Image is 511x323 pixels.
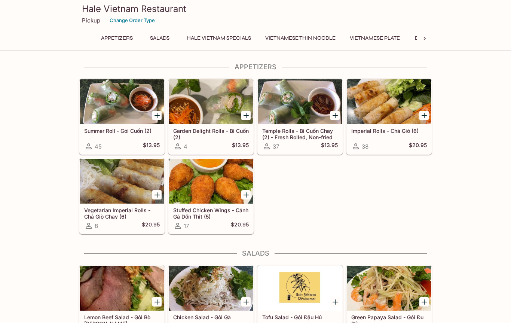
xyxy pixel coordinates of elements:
[97,33,137,43] button: Appetizers
[152,190,162,199] button: Add Vegetarian Imperial Rolls - Chả Giò Chay (6)
[410,33,444,43] button: Entrees
[262,128,338,140] h5: Temple Rolls - Bi Cuốn Chay (2) - Fresh Rolled, Non-fried
[346,79,432,155] a: Imperial Rolls - Chả Giò (6)38$20.95
[351,128,427,134] h5: Imperial Rolls - Chả Giò (6)
[79,79,165,155] a: Summer Roll - Gói Cuốn (2)45$13.95
[106,15,158,26] button: Change Order Type
[258,266,342,311] div: Tofu Salad - Gỏi Đậu Hủ
[347,79,431,124] div: Imperial Rolls - Chả Giò (6)
[257,79,343,155] a: Temple Rolls - Bi Cuốn Chay (2) - Fresh Rolled, Non-fried37$13.95
[231,221,249,230] h5: $20.95
[173,128,249,140] h5: Garden Delight Rolls - Bi Cuốn (2)
[95,222,98,229] span: 8
[82,3,429,15] h3: Hale Vietnam Restaurant
[79,158,165,234] a: Vegetarian Imperial Rolls - Chả Giò Chay (6)8$20.95
[241,111,251,120] button: Add Garden Delight Rolls - Bi Cuốn (2)
[330,297,340,307] button: Add Tofu Salad - Gỏi Đậu Hủ
[184,222,189,229] span: 17
[173,314,249,320] h5: Chicken Salad - Gỏi Gà
[183,33,255,43] button: Hale Vietnam Specials
[143,33,177,43] button: Salads
[79,63,432,71] h4: Appetizers
[168,79,254,155] a: Garden Delight Rolls - Bi Cuốn (2)4$13.95
[152,111,162,120] button: Add Summer Roll - Gói Cuốn (2)
[409,142,427,151] h5: $20.95
[347,266,431,311] div: Green Papaya Salad - Gỏi Đu Đủ
[169,79,253,124] div: Garden Delight Rolls - Bi Cuốn (2)
[80,79,164,124] div: Summer Roll - Gói Cuốn (2)
[80,266,164,311] div: Lemon Beef Salad - Gỏi Bò Tái Chanh
[241,190,251,199] button: Add Stuffed Chicken Wings - Cánh Gà Dồn Thịt (5)
[241,297,251,307] button: Add Chicken Salad - Gỏi Gà
[80,159,164,204] div: Vegetarian Imperial Rolls - Chả Giò Chay (6)
[261,33,340,43] button: Vietnamese Thin Noodle
[262,314,338,320] h5: Tofu Salad - Gỏi Đậu Hủ
[84,207,160,219] h5: Vegetarian Imperial Rolls - Chả Giò Chay (6)
[232,142,249,151] h5: $13.95
[95,143,102,150] span: 45
[143,142,160,151] h5: $13.95
[79,249,432,258] h4: Salads
[152,297,162,307] button: Add Lemon Beef Salad - Gỏi Bò Tái Chanh
[184,143,187,150] span: 4
[142,221,160,230] h5: $20.95
[346,33,404,43] button: Vietnamese Plate
[419,111,429,120] button: Add Imperial Rolls - Chả Giò (6)
[173,207,249,219] h5: Stuffed Chicken Wings - Cánh Gà Dồn Thịt (5)
[330,111,340,120] button: Add Temple Rolls - Bi Cuốn Chay (2) - Fresh Rolled, Non-fried
[419,297,429,307] button: Add Green Papaya Salad - Gỏi Đu Đủ
[321,142,338,151] h5: $13.95
[169,266,253,311] div: Chicken Salad - Gỏi Gà
[362,143,368,150] span: 38
[169,159,253,204] div: Stuffed Chicken Wings - Cánh Gà Dồn Thịt (5)
[82,17,100,24] p: Pickup
[168,158,254,234] a: Stuffed Chicken Wings - Cánh Gà Dồn Thịt (5)17$20.95
[273,143,279,150] span: 37
[258,79,342,124] div: Temple Rolls - Bi Cuốn Chay (2) - Fresh Rolled, Non-fried
[84,128,160,134] h5: Summer Roll - Gói Cuốn (2)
